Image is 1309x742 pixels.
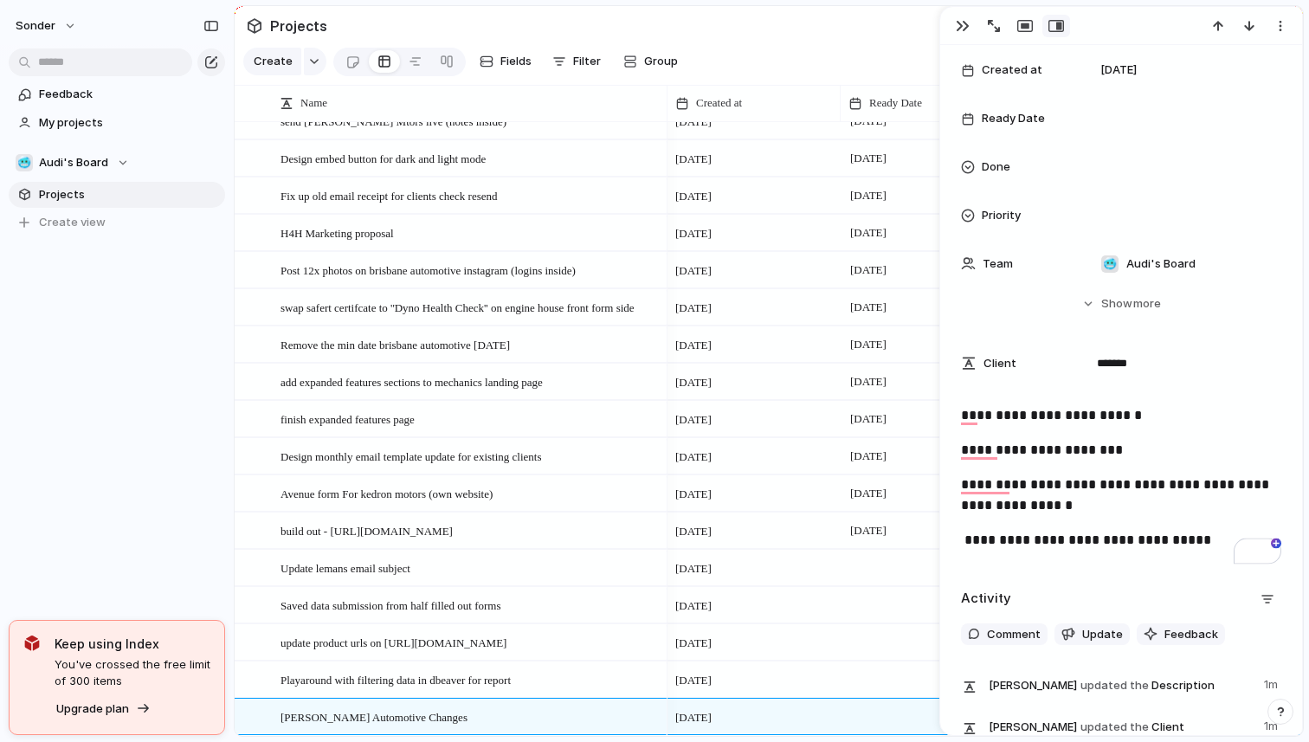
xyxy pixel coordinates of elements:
button: Group [615,48,687,75]
span: Saved data submission from half filled out forms [280,595,501,615]
span: Design embed button for dark and light mode [280,148,486,168]
span: [DATE] [846,409,891,429]
span: [PERSON_NAME] [989,719,1077,736]
span: Ready Date [982,110,1045,127]
span: Description [989,673,1254,697]
span: Priority [982,207,1021,224]
button: 🥶Audi's Board [9,150,225,176]
span: [DATE] [675,523,712,540]
span: [DATE] [675,225,712,242]
span: Playaround with filtering data in dbeaver for report [280,669,511,689]
span: [DATE] [675,262,712,280]
span: Projects [267,10,331,42]
span: Team [983,255,1013,273]
a: Feedback [9,81,225,107]
span: Create [254,53,293,70]
div: 🥶 [1101,255,1119,273]
span: Name [300,94,327,112]
button: Showmore [961,288,1281,319]
span: Comment [987,626,1041,643]
span: [DATE] [675,374,712,391]
span: [DATE] [846,297,891,318]
button: Create [243,48,301,75]
span: Remove the min date brisbane automotive [DATE] [280,334,510,354]
div: 🥶 [16,154,33,171]
span: Update [1082,626,1123,643]
span: Show [1101,295,1132,313]
button: Update [1054,623,1130,646]
span: [DATE] [675,411,712,429]
span: [DATE] [846,148,891,169]
span: Update lemans email subject [280,558,410,577]
a: My projects [9,110,225,136]
span: [DATE] [846,185,891,206]
button: Comment [961,623,1048,646]
span: Filter [573,53,601,70]
span: Design monthly email template update for existing clients [280,446,541,466]
span: [DATE] [675,113,712,131]
span: [DATE] [846,223,891,243]
span: finish expanded features page [280,409,415,429]
div: To enrich screen reader interactions, please activate Accessibility in Grammarly extension settings [961,405,1281,565]
span: [DATE] [846,520,891,541]
span: Avenue form For kedron motors (own website) [280,483,493,503]
span: more [1133,295,1161,313]
span: [DATE] [846,371,891,392]
span: Feedback [1164,626,1218,643]
span: add expanded features sections to mechanics landing page [280,371,543,391]
button: Fields [473,48,538,75]
span: Client [989,714,1254,739]
button: Filter [545,48,608,75]
span: H4H Marketing proposal [280,223,394,242]
span: 1m [1264,714,1281,735]
span: 1m [1264,673,1281,694]
span: [DATE] [675,635,712,652]
h2: Activity [961,589,1011,609]
span: [DATE] [675,448,712,466]
span: Audi's Board [39,154,108,171]
span: [DATE] [675,486,712,503]
span: Done [982,158,1010,176]
span: Fields [500,53,532,70]
span: [DATE] [675,709,712,726]
span: build out - [URL][DOMAIN_NAME] [280,520,453,540]
span: Group [644,53,678,70]
span: Fix up old email receipt for clients check resend [280,185,498,205]
span: Projects [39,186,219,203]
span: Upgrade plan [56,700,129,718]
span: [PERSON_NAME] [989,677,1077,694]
span: [DATE] [675,560,712,577]
span: [DATE] [846,260,891,281]
span: Ready Date [869,94,922,112]
span: Created at [696,94,742,112]
span: [DATE] [846,446,891,467]
span: [DATE] [675,151,712,168]
span: swap safert certifcate to ''Dyno Health Check'' on engine house front form side [280,297,635,317]
span: [DATE] [846,334,891,355]
span: [PERSON_NAME] Automotive Changes [280,707,467,726]
span: Audi's Board [1126,255,1196,273]
span: You've crossed the free limit of 300 items [55,656,210,690]
span: Post 12x photos on brisbane automotive instagram (logins inside) [280,260,576,280]
span: [DATE] [675,672,712,689]
span: [DATE] [675,188,712,205]
span: Created at [982,61,1042,79]
span: [DATE] [675,300,712,317]
button: Create view [9,210,225,236]
span: Feedback [39,86,219,103]
span: Create view [39,214,106,231]
span: My projects [39,114,219,132]
span: updated the [1080,719,1149,736]
span: sonder [16,17,55,35]
button: sonder [8,12,86,40]
span: Keep using Index [55,635,210,653]
button: Upgrade plan [51,697,156,721]
span: update product urls on [URL][DOMAIN_NAME] [280,632,506,652]
span: [DATE] [846,483,891,504]
span: [DATE] [675,597,712,615]
span: [DATE] [675,337,712,354]
span: Client [983,355,1016,372]
span: [DATE] [1100,61,1137,79]
a: Projects [9,182,225,208]
span: updated the [1080,677,1149,694]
